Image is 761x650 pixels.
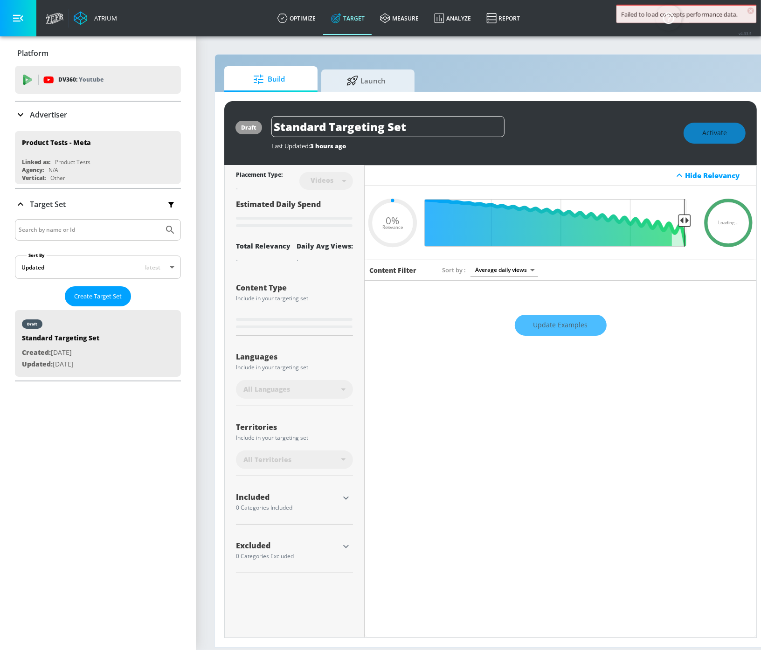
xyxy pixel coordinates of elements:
[236,284,353,291] div: Content Type
[15,310,181,377] div: draftStandard Targeting SetCreated:[DATE]Updated:[DATE]
[48,166,58,174] div: N/A
[15,102,181,128] div: Advertiser
[15,306,181,380] nav: list of Target Set
[234,68,304,90] span: Build
[30,110,67,120] p: Advertiser
[442,266,466,274] span: Sort by
[22,333,99,347] div: Standard Targeting Set
[236,353,353,360] div: Languages
[19,224,160,236] input: Search by name or Id
[236,542,339,549] div: Excluded
[15,131,181,184] div: Product Tests - MetaLinked as:Product TestsAgency:N/AVertical:Other
[90,14,117,22] div: Atrium
[369,266,416,275] h6: Content Filter
[386,215,400,225] span: 0%
[58,75,104,85] p: DV360:
[271,142,674,150] div: Last Updated:
[718,221,739,225] span: Loading...
[27,322,37,326] div: draft
[15,189,181,220] div: Target Set
[243,455,291,464] span: All Territories
[243,385,290,394] span: All Languages
[236,423,353,431] div: Territories
[324,1,373,35] a: Target
[382,225,403,230] span: Relevance
[306,176,338,184] div: Videos
[22,360,53,368] span: Updated:
[79,75,104,84] p: Youtube
[236,365,353,370] div: Include in your targeting set
[55,158,90,166] div: Product Tests
[236,296,353,301] div: Include in your targeting set
[22,158,50,166] div: Linked as:
[50,174,65,182] div: Other
[74,11,117,25] a: Atrium
[365,165,756,186] div: Hide Relevancy
[22,348,51,357] span: Created:
[236,553,339,559] div: 0 Categories Excluded
[15,66,181,94] div: DV360: Youtube
[22,347,99,359] p: [DATE]
[297,242,353,250] div: Daily Avg Views:
[427,1,479,35] a: Analyze
[145,263,160,271] span: latest
[236,505,339,511] div: 0 Categories Included
[15,219,181,380] div: Target Set
[74,291,122,302] span: Create Target Set
[621,10,752,19] div: Failed to load concepts performance data.
[310,142,346,150] span: 3 hours ago
[430,199,691,247] input: Final Threshold
[30,199,66,209] p: Target Set
[236,435,353,441] div: Include in your targeting set
[479,1,528,35] a: Report
[685,171,751,180] div: Hide Relevancy
[236,199,353,230] div: Estimated Daily Spend
[21,263,44,271] div: Updated
[270,1,324,35] a: optimize
[236,493,339,501] div: Included
[27,252,47,258] label: Sort By
[236,242,291,250] div: Total Relevancy
[470,263,538,276] div: Average daily views
[236,380,353,399] div: All Languages
[373,1,427,35] a: measure
[15,40,181,66] div: Platform
[236,199,321,209] span: Estimated Daily Spend
[236,450,353,469] div: All Territories
[17,48,48,58] p: Platform
[65,286,131,306] button: Create Target Set
[22,166,44,174] div: Agency:
[22,138,91,147] div: Product Tests - Meta
[747,7,754,14] span: ×
[331,69,401,92] span: Launch
[236,171,283,180] div: Placement Type:
[22,174,46,182] div: Vertical:
[656,5,682,31] button: Open Resource Center
[739,31,752,36] span: v 4.33.5
[241,124,256,131] div: draft
[22,359,99,370] p: [DATE]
